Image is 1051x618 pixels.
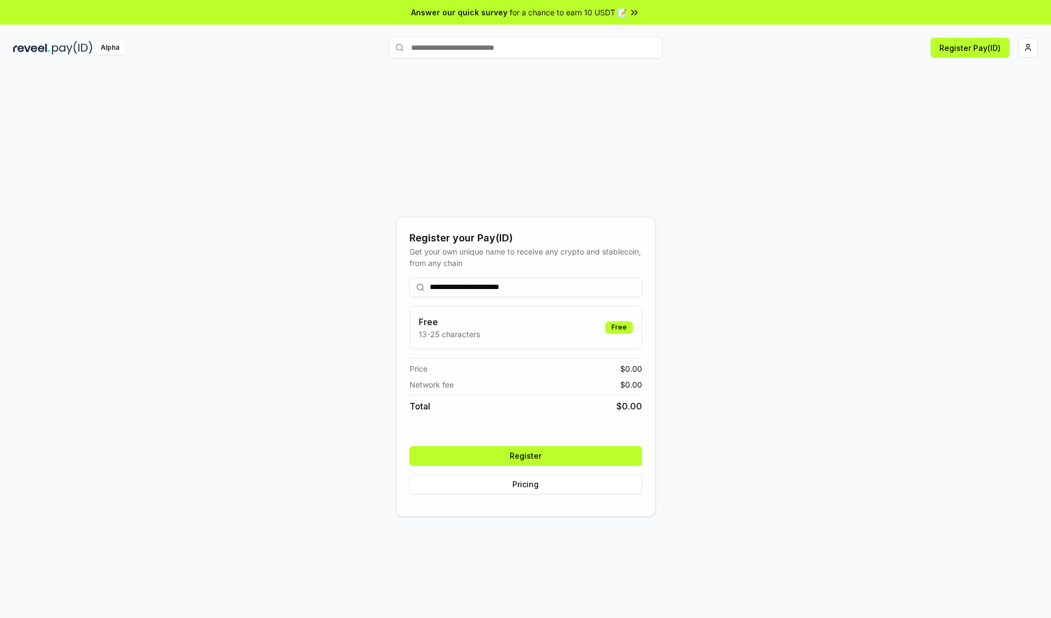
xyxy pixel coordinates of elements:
[411,7,507,18] span: Answer our quick survey
[95,41,125,55] div: Alpha
[13,41,50,55] img: reveel_dark
[409,246,642,269] div: Get your own unique name to receive any crypto and stablecoin, from any chain
[419,328,480,340] p: 13-25 characters
[409,363,428,374] span: Price
[52,41,93,55] img: pay_id
[605,321,633,333] div: Free
[620,379,642,390] span: $ 0.00
[409,230,642,246] div: Register your Pay(ID)
[409,446,642,466] button: Register
[931,38,1009,57] button: Register Pay(ID)
[510,7,627,18] span: for a chance to earn 10 USDT 📝
[616,400,642,413] span: $ 0.00
[620,363,642,374] span: $ 0.00
[409,379,454,390] span: Network fee
[419,315,480,328] h3: Free
[409,475,642,494] button: Pricing
[409,400,430,413] span: Total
